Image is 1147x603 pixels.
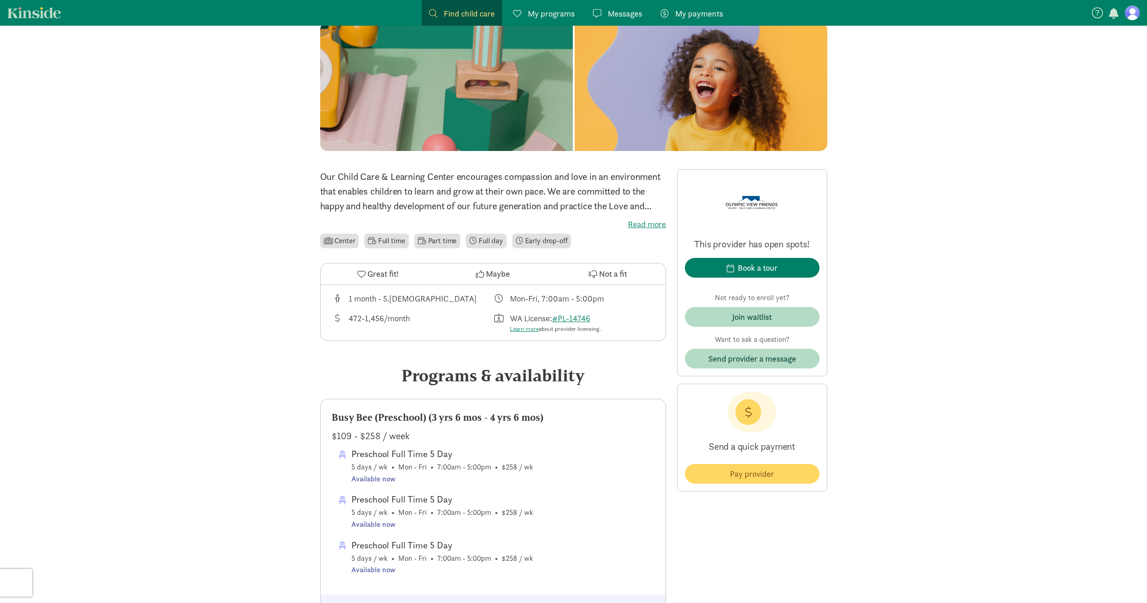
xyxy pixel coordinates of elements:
[466,234,507,248] li: Full day
[528,7,575,20] span: My programs
[486,268,510,280] span: Maybe
[730,468,774,480] span: Pay provider
[552,313,590,324] a: #PL-14746
[510,292,604,305] div: Mon-Fri, 7:00am - 5:00pm
[685,292,819,303] p: Not ready to enroll yet?
[685,258,819,278] button: Book a tour
[599,268,627,280] span: Not a fit
[364,234,408,248] li: Full time
[351,538,533,576] span: 5 days / wk • Mon - Fri • 7:00am - 5:00pm • $258 / wk
[351,538,533,553] div: Preschool Full Time 5 Day
[320,219,666,230] label: Read more
[332,312,493,334] div: Average tuition for this program
[332,410,655,425] div: Busy Bee (Preschool) (3 yrs 6 mos - 4 yrs 6 mos)
[351,447,533,461] div: Preschool Full Time 5 Day
[608,7,642,20] span: Messages
[738,262,778,274] div: Book a tour
[685,349,819,368] button: Send provider a message
[685,238,819,251] p: This provider has open spots!
[321,263,435,285] button: Great fit!
[708,352,796,365] span: Send provider a message
[512,234,571,248] li: Early drop-off
[351,473,533,485] div: Available now
[435,263,550,285] button: Maybe
[332,292,493,305] div: Age range for children that this provider cares for
[510,325,539,333] a: Learn more
[675,7,723,20] span: My payments
[444,7,495,20] span: Find child care
[510,324,601,334] div: about provider licensing.
[367,268,399,280] span: Great fit!
[685,307,819,327] button: Join waitlist
[7,7,61,18] a: Kinside
[320,169,666,213] p: Our Child Care & Learning Center encourages compassion and love in an environment that enables ch...
[685,334,819,345] p: Want to ask a question?
[493,312,655,334] div: License number
[320,234,359,248] li: Center
[320,363,666,388] div: Programs & availability
[685,433,819,460] p: Send a quick payment
[351,492,533,507] div: Preschool Full Time 5 Day
[349,312,410,334] div: 472-1,456/month
[414,234,460,248] li: Part time
[493,292,655,305] div: Class schedule
[351,492,533,530] span: 5 days / wk • Mon - Fri • 7:00am - 5:00pm • $258 / wk
[351,564,533,576] div: Available now
[724,177,780,227] img: Provider logo
[332,429,655,443] div: $109 - $258 / week
[550,263,665,285] button: Not a fit
[732,311,772,323] div: Join waitlist
[351,447,533,485] span: 5 days / wk • Mon - Fri • 7:00am - 5:00pm • $258 / wk
[351,519,533,530] div: Available now
[510,312,601,334] div: WA License:
[349,292,477,305] div: 1 month - 5.[DEMOGRAPHIC_DATA]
